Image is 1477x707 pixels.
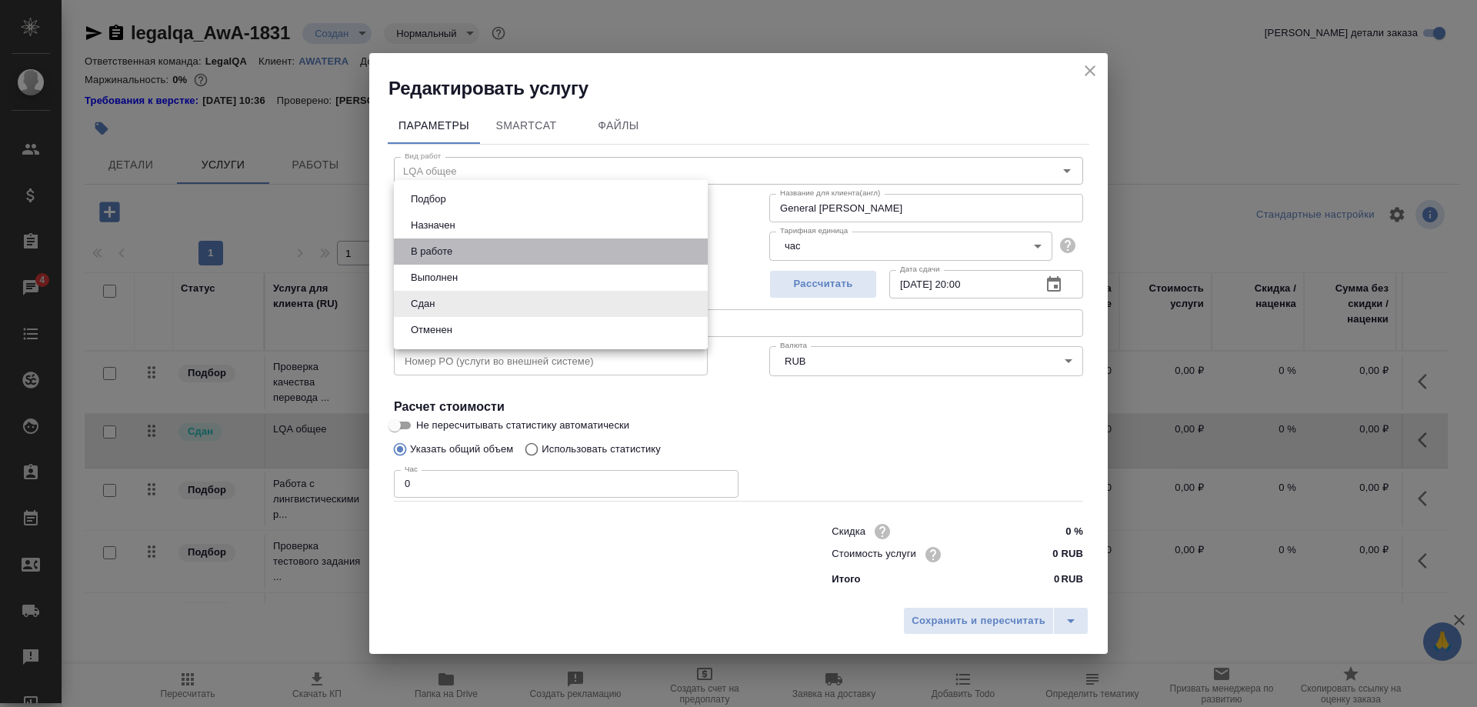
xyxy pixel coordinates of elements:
[406,322,457,338] button: Отменен
[406,191,451,208] button: Подбор
[406,217,460,234] button: Назначен
[406,295,439,312] button: Сдан
[406,269,462,286] button: Выполнен
[406,243,457,260] button: В работе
